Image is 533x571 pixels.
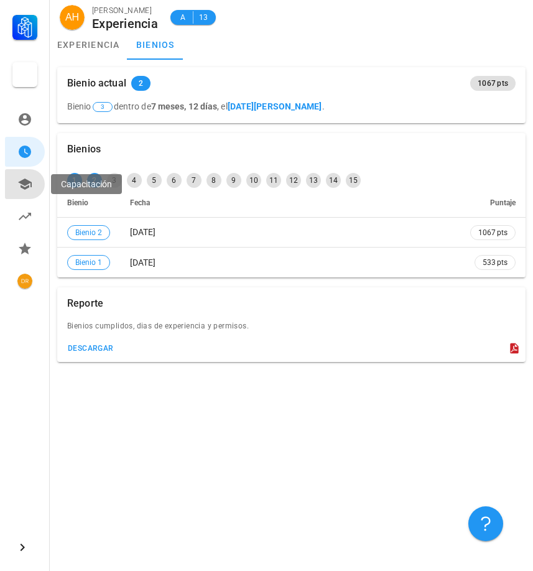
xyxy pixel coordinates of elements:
[490,198,516,207] span: Puntaje
[87,173,102,188] div: 2
[478,76,508,91] span: 1067 pts
[226,173,241,188] div: 9
[127,30,183,60] a: bienios
[198,11,208,24] span: 13
[228,101,322,111] b: [DATE][PERSON_NAME]
[17,274,32,289] div: avatar
[130,258,155,267] span: [DATE]
[92,4,158,17] div: [PERSON_NAME]
[483,256,508,269] span: 533 pts
[246,173,261,188] div: 10
[67,173,82,188] div: 1
[101,103,104,111] span: 3
[130,198,150,207] span: Fecha
[147,173,162,188] div: 5
[167,173,182,188] div: 6
[67,133,101,165] div: Bienios
[286,173,301,188] div: 12
[206,173,221,188] div: 8
[306,173,321,188] div: 13
[57,320,526,340] div: Bienios cumplidos, dias de experiencia y permisos.
[62,340,119,357] button: descargar
[178,11,188,24] span: A
[75,226,102,239] span: Bienio 2
[67,287,103,320] div: Reporte
[57,188,120,218] th: Bienio
[266,173,281,188] div: 11
[75,256,102,269] span: Bienio 1
[67,344,114,353] div: descargar
[187,173,202,188] div: 7
[120,188,460,218] th: Fecha
[326,173,341,188] div: 14
[127,173,142,188] div: 4
[346,173,361,188] div: 15
[460,188,526,218] th: Puntaje
[107,173,122,188] div: 3
[139,76,143,91] span: 2
[67,198,88,207] span: Bienio
[60,5,85,30] div: avatar
[50,30,127,60] a: experiencia
[67,101,219,111] span: Bienio dentro de ,
[221,101,324,111] span: el .
[130,227,155,237] span: [DATE]
[67,67,126,100] div: Bienio actual
[92,17,158,30] div: Experiencia
[478,226,508,239] span: 1067 pts
[65,5,79,30] span: AH
[151,101,218,111] b: 7 meses, 12 días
